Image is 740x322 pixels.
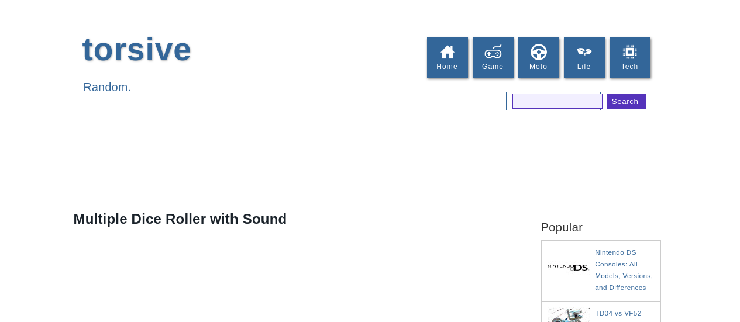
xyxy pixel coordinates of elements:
input: search [512,94,603,109]
input: search [607,94,646,109]
img: home%2Bicon.png [439,43,456,61]
img: Nintendo DS Consoles: All Models, Versions, and Differences [548,247,593,289]
img: steering_wheel_icon.png [530,43,548,61]
a: Life [564,37,605,78]
a: torsive [82,31,192,67]
h2: Popular [541,203,661,234]
h1: Multiple Dice Roller with Sound [74,209,521,229]
a: Moto [518,37,559,78]
a: Nintendo DS Consoles: All Models, Versions, and Differences [595,248,653,291]
img: electronics_icon.png [621,43,639,61]
a: Home [427,37,468,78]
span: Random. [84,81,132,94]
img: plant_icon.png [576,43,593,61]
img: game.png [484,43,502,61]
iframe: Advertisement [71,133,497,186]
a: Tech [610,37,650,78]
a: Game [473,37,514,78]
